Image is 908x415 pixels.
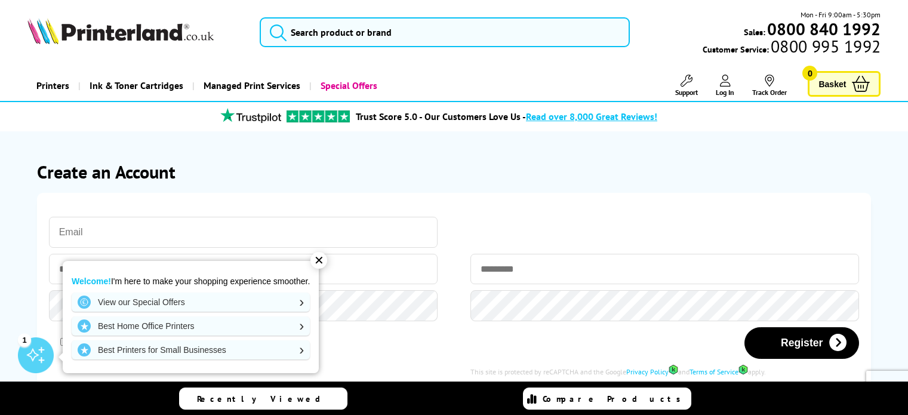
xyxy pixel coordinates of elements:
[49,217,438,248] input: Email
[260,17,630,47] input: Search product or brand
[752,75,787,97] a: Track Order
[716,75,734,97] a: Log In
[37,160,872,183] h1: Create an Account
[767,18,881,40] b: 0800 840 1992
[669,365,678,374] img: hz4cOxubdAAAAABJRU5ErkJggg==
[27,18,214,44] img: Printerland Logo
[310,252,327,269] div: ✕
[90,70,183,101] span: Ink & Toner Cartridges
[72,316,310,336] a: Best Home Office Printers
[27,70,78,101] a: Printers
[769,41,881,52] span: 0800 995 1992
[675,75,698,97] a: Support
[675,88,698,97] span: Support
[18,333,31,346] div: 1
[78,70,192,101] a: Ink & Toner Cartridges
[703,41,881,55] span: Customer Service:
[309,70,386,101] a: Special Offers
[526,110,657,122] span: Read over 8,000 Great Reviews!
[801,9,881,20] span: Mon - Fri 9:00am - 5:30pm
[72,276,111,286] strong: Welcome!
[808,71,881,97] a: Basket 0
[716,88,734,97] span: Log In
[72,293,310,312] a: View our Special Offers
[72,276,310,287] p: I'm here to make your shopping experience smoother.
[192,70,309,101] a: Managed Print Services
[802,66,817,81] span: 0
[523,388,691,410] a: Compare Products
[197,394,333,404] span: Recently Viewed
[215,108,287,123] img: trustpilot rating
[356,110,657,122] a: Trust Score 5.0 - Our Customers Love Us -Read over 8,000 Great Reviews!
[626,367,669,376] a: Privacy Policy
[738,365,748,374] img: hz4cOxubdAAAAABJRU5ErkJggg==
[543,394,687,404] span: Compare Products
[470,365,860,376] div: This site is protected by reCAPTCHA and the Google and apply.
[287,110,350,122] img: trustpilot rating
[27,18,245,47] a: Printerland Logo
[690,367,738,376] a: Terms of Service
[818,76,846,92] span: Basket
[744,327,859,359] button: Register
[179,388,347,410] a: Recently Viewed
[765,23,881,35] a: 0800 840 1992
[744,26,765,38] span: Sales:
[72,340,310,359] a: Best Printers for Small Businesses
